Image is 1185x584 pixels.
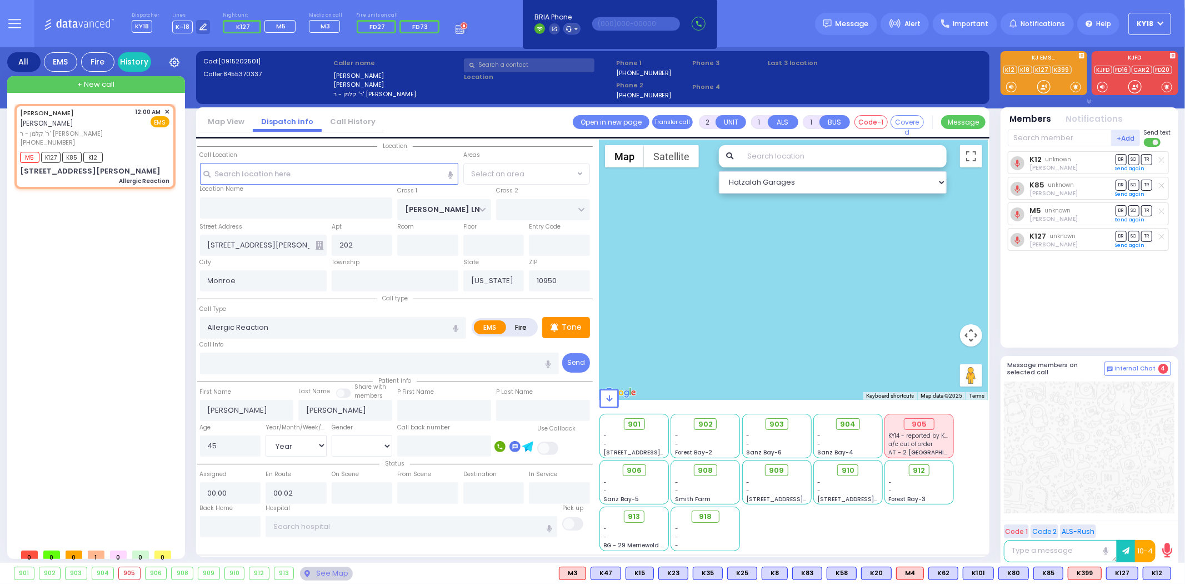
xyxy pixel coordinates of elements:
[1001,55,1087,63] label: KJ EMS...
[562,353,590,373] button: Send
[132,551,149,559] span: 0
[836,18,869,29] span: Message
[616,81,688,90] span: Phone 2
[1143,567,1171,580] div: K12
[591,567,621,580] div: K47
[266,504,290,513] label: Hospital
[333,58,460,68] label: Caller name
[604,533,607,541] span: -
[1010,113,1052,126] button: Members
[792,567,822,580] div: BLS
[592,17,680,31] input: (000)000-00000
[266,470,291,479] label: En Route
[1143,567,1171,580] div: BLS
[43,551,60,559] span: 0
[1046,155,1072,164] span: unknown
[1132,66,1152,74] a: CAR2
[1141,154,1152,165] span: TR
[1141,180,1152,190] span: TR
[817,478,821,487] span: -
[1029,189,1078,197] span: Moshe Landau
[41,152,61,163] span: K127
[626,567,654,580] div: K15
[889,440,933,448] span: a/c out of order
[928,567,958,580] div: BLS
[496,388,533,397] label: P Last Name
[333,71,460,81] label: [PERSON_NAME]
[559,567,586,580] div: ALS
[397,423,450,432] label: Call back number
[1029,155,1042,164] a: K12
[529,470,557,479] label: In Service
[1003,66,1017,74] a: K12
[14,567,34,580] div: 901
[1008,130,1112,146] input: Search member
[861,567,892,580] div: K20
[373,377,417,385] span: Patient info
[953,19,988,29] span: Important
[463,470,497,479] label: Destination
[200,222,243,231] label: Street Address
[1116,231,1127,241] span: DR
[298,387,330,396] label: Last Name
[397,222,414,231] label: Room
[132,20,152,33] span: KY18
[727,567,757,580] div: BLS
[1029,181,1044,189] a: K85
[762,567,788,580] div: BLS
[354,392,383,400] span: members
[354,383,386,391] small: Share with
[200,388,232,397] label: First Name
[817,440,821,448] span: -
[200,163,458,184] input: Search location here
[1052,66,1072,74] a: K399
[626,567,654,580] div: BLS
[369,22,385,31] span: FD27
[693,567,723,580] div: BLS
[1096,19,1111,29] span: Help
[397,388,434,397] label: P First Name
[769,419,784,430] span: 903
[854,115,888,129] button: Code-1
[1060,524,1096,538] button: ALS-Rush
[200,340,224,349] label: Call Info
[200,504,233,513] label: Back Home
[616,58,688,68] span: Phone 1
[332,222,342,231] label: Apt
[1116,205,1127,216] span: DR
[627,465,642,476] span: 906
[44,52,77,72] div: EMS
[223,12,299,19] label: Night unit
[529,258,537,267] label: ZIP
[1141,231,1152,241] span: TR
[960,145,982,167] button: Toggle fullscreen view
[616,91,671,99] label: [PHONE_NUMBER]
[1029,164,1078,172] span: Bernard Babad
[200,470,227,479] label: Assigned
[136,108,161,116] span: 12:00 AM
[1106,567,1138,580] div: BLS
[698,419,713,430] span: 902
[463,258,479,267] label: State
[628,419,641,430] span: 901
[266,423,327,432] div: Year/Month/Week/Day
[198,567,219,580] div: 909
[823,19,832,28] img: message.svg
[562,504,583,513] label: Pick up
[309,12,344,19] label: Medic on call
[675,448,712,457] span: Forest Bay-2
[628,511,641,522] span: 913
[604,448,709,457] span: [STREET_ADDRESS][PERSON_NAME]
[1128,205,1139,216] span: SO
[199,116,253,127] a: Map View
[200,185,244,194] label: Location Name
[896,567,924,580] div: ALS
[941,115,986,129] button: Message
[218,57,261,66] span: [0915202501]
[1031,524,1058,538] button: Code 2
[1021,19,1065,29] span: Notifications
[1106,567,1138,580] div: K127
[1068,567,1102,580] div: ALS
[413,22,428,31] span: FD73
[604,478,607,487] span: -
